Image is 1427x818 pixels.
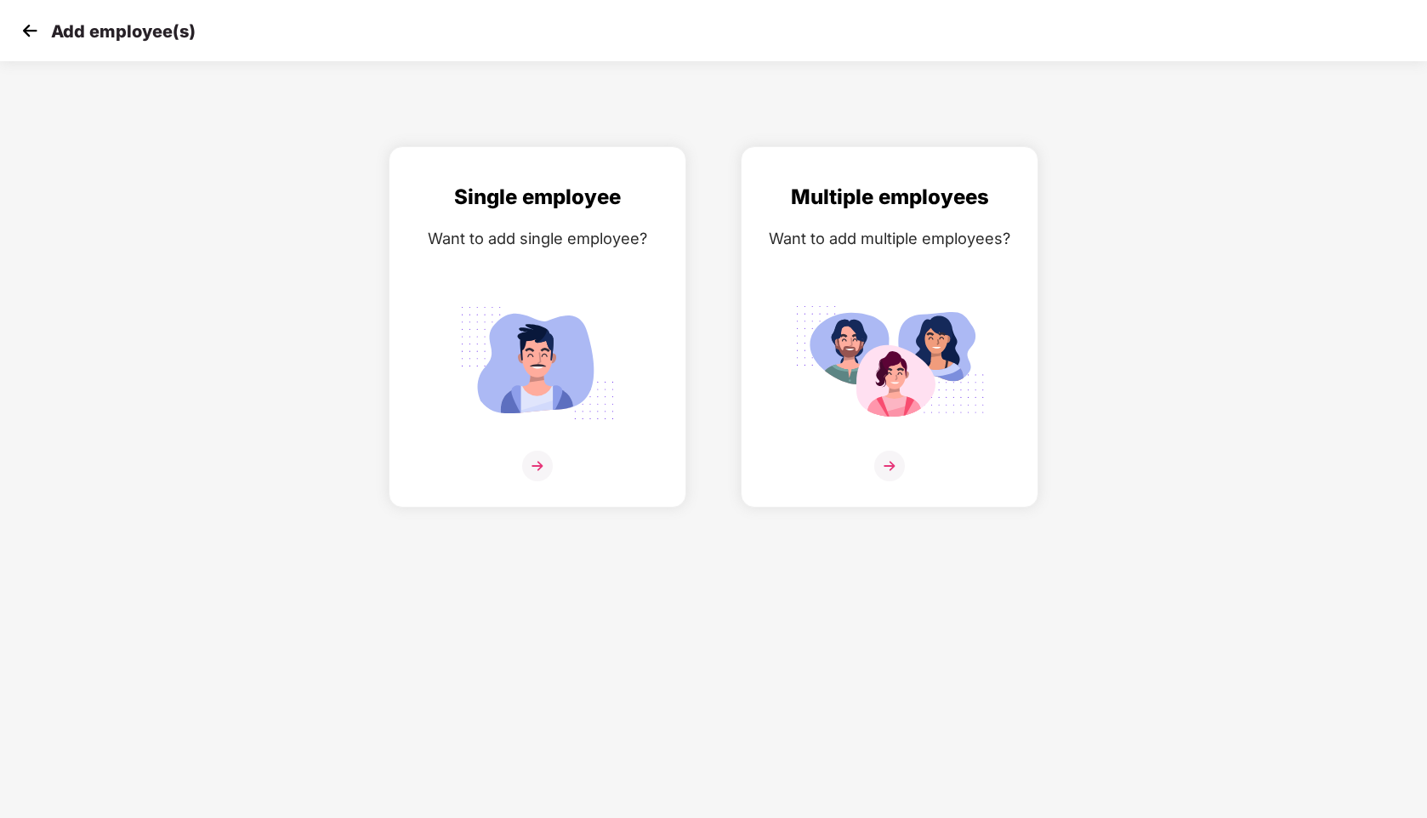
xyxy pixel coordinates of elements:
[794,297,985,429] img: svg+xml;base64,PHN2ZyB4bWxucz0iaHR0cDovL3d3dy53My5vcmcvMjAwMC9zdmciIGlkPSJNdWx0aXBsZV9lbXBsb3llZS...
[759,181,1021,213] div: Multiple employees
[874,451,905,481] img: svg+xml;base64,PHN2ZyB4bWxucz0iaHR0cDovL3d3dy53My5vcmcvMjAwMC9zdmciIHdpZHRoPSIzNiIgaGVpZ2h0PSIzNi...
[406,181,668,213] div: Single employee
[406,226,668,251] div: Want to add single employee?
[17,18,43,43] img: svg+xml;base64,PHN2ZyB4bWxucz0iaHR0cDovL3d3dy53My5vcmcvMjAwMC9zdmciIHdpZHRoPSIzMCIgaGVpZ2h0PSIzMC...
[51,21,196,42] p: Add employee(s)
[442,297,633,429] img: svg+xml;base64,PHN2ZyB4bWxucz0iaHR0cDovL3d3dy53My5vcmcvMjAwMC9zdmciIGlkPSJTaW5nbGVfZW1wbG95ZWUiIH...
[759,226,1021,251] div: Want to add multiple employees?
[522,451,553,481] img: svg+xml;base64,PHN2ZyB4bWxucz0iaHR0cDovL3d3dy53My5vcmcvMjAwMC9zdmciIHdpZHRoPSIzNiIgaGVpZ2h0PSIzNi...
